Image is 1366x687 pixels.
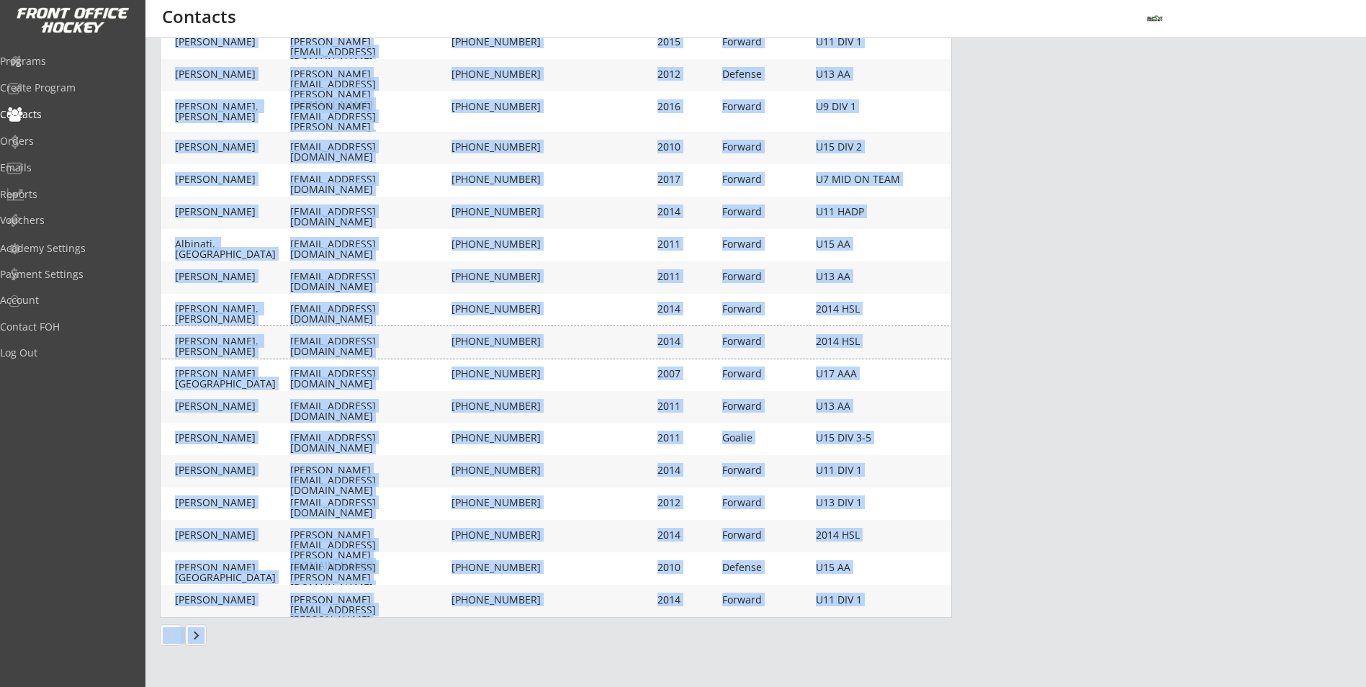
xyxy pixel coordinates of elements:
[451,498,552,508] div: [PHONE_NUMBER]
[657,102,715,112] div: 2016
[657,142,715,152] div: 2010
[451,174,552,184] div: [PHONE_NUMBER]
[657,239,715,249] div: 2011
[657,174,715,184] div: 2017
[722,142,809,152] div: Forward
[657,595,715,605] div: 2014
[722,304,809,314] div: Forward
[451,304,552,314] div: [PHONE_NUMBER]
[816,174,902,184] div: U7 MID ON TEAM
[816,271,902,282] div: U13 AA
[175,562,290,583] div: [PERSON_NAME][GEOGRAPHIC_DATA]
[657,69,715,79] div: 2012
[657,369,715,379] div: 2007
[290,102,449,142] div: [PERSON_NAME][EMAIL_ADDRESS][PERSON_NAME][DOMAIN_NAME]
[722,530,809,540] div: Forward
[290,465,449,495] div: [PERSON_NAME][EMAIL_ADDRESS][DOMAIN_NAME]
[722,271,809,282] div: Forward
[451,69,552,79] div: [PHONE_NUMBER]
[816,69,902,79] div: U13 AA
[451,271,552,282] div: [PHONE_NUMBER]
[185,624,207,646] button: keyboard_arrow_right
[175,102,290,122] div: [PERSON_NAME], [PERSON_NAME]
[657,562,715,572] div: 2010
[657,433,715,443] div: 2011
[816,465,902,475] div: U11 DIV 1
[816,102,902,112] div: U9 DIV 1
[451,37,552,47] div: [PHONE_NUMBER]
[722,401,809,411] div: Forward
[451,401,552,411] div: [PHONE_NUMBER]
[175,369,290,389] div: [PERSON_NAME][GEOGRAPHIC_DATA]
[722,369,809,379] div: Forward
[451,465,552,475] div: [PHONE_NUMBER]
[816,595,902,605] div: U11 DIV 1
[657,336,715,346] div: 2014
[290,142,449,162] div: [EMAIL_ADDRESS][DOMAIN_NAME]
[657,530,715,540] div: 2014
[290,336,449,356] div: [EMAIL_ADDRESS][DOMAIN_NAME]
[175,401,290,411] div: [PERSON_NAME]
[290,530,449,570] div: [PERSON_NAME][EMAIL_ADDRESS][PERSON_NAME][DOMAIN_NAME]
[816,142,902,152] div: U15 DIV 2
[657,498,715,508] div: 2012
[175,465,290,475] div: [PERSON_NAME]
[290,498,449,518] div: [EMAIL_ADDRESS][DOMAIN_NAME]
[722,595,809,605] div: Forward
[290,401,449,421] div: [EMAIL_ADDRESS][DOMAIN_NAME]
[175,239,290,259] div: Albinati, [GEOGRAPHIC_DATA]
[722,433,809,443] div: Goalie
[657,401,715,411] div: 2011
[290,37,449,67] div: [PERSON_NAME][EMAIL_ADDRESS][DOMAIN_NAME]
[290,174,449,194] div: [EMAIL_ADDRESS][DOMAIN_NAME]
[816,530,902,540] div: 2014 HSL
[451,239,552,249] div: [PHONE_NUMBER]
[290,207,449,227] div: [EMAIL_ADDRESS][DOMAIN_NAME]
[816,562,902,572] div: U15 AA
[722,465,809,475] div: Forward
[722,102,809,112] div: Forward
[722,174,809,184] div: Forward
[160,624,181,646] button: chevron_left
[175,433,290,443] div: [PERSON_NAME]
[175,174,290,184] div: [PERSON_NAME]
[722,336,809,346] div: Forward
[816,336,902,346] div: 2014 HSL
[657,207,715,217] div: 2014
[175,37,290,47] div: [PERSON_NAME]
[816,304,902,314] div: 2014 HSL
[175,498,290,508] div: [PERSON_NAME]
[451,595,552,605] div: [PHONE_NUMBER]
[290,304,449,324] div: [EMAIL_ADDRESS][DOMAIN_NAME]
[722,562,809,572] div: Defense
[175,530,290,540] div: [PERSON_NAME]
[451,336,552,346] div: [PHONE_NUMBER]
[816,498,902,508] div: U13 DIV 1
[657,271,715,282] div: 2011
[816,401,902,411] div: U13 AA
[451,369,552,379] div: [PHONE_NUMBER]
[657,37,715,47] div: 2015
[290,239,449,259] div: [EMAIL_ADDRESS][DOMAIN_NAME]
[722,498,809,508] div: Forward
[816,239,902,249] div: U15 AA
[451,207,552,217] div: [PHONE_NUMBER]
[175,336,290,356] div: [PERSON_NAME], [PERSON_NAME]
[290,433,449,453] div: [EMAIL_ADDRESS][DOMAIN_NAME]
[451,142,552,152] div: [PHONE_NUMBER]
[722,69,809,79] div: Defense
[657,304,715,314] div: 2014
[290,562,449,593] div: [EMAIL_ADDRESS][PERSON_NAME][DOMAIN_NAME]
[175,304,290,324] div: [PERSON_NAME], [PERSON_NAME]
[451,102,552,112] div: [PHONE_NUMBER]
[175,69,290,79] div: [PERSON_NAME]
[451,433,552,443] div: [PHONE_NUMBER]
[290,271,449,292] div: [EMAIL_ADDRESS][DOMAIN_NAME]
[722,37,809,47] div: Forward
[175,142,290,152] div: [PERSON_NAME]
[816,37,902,47] div: U11 DIV 1
[290,69,449,109] div: [PERSON_NAME][EMAIL_ADDRESS][PERSON_NAME][DOMAIN_NAME]
[816,207,902,217] div: U11 HADP
[816,433,902,443] div: U15 DIV 3-5
[722,207,809,217] div: Forward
